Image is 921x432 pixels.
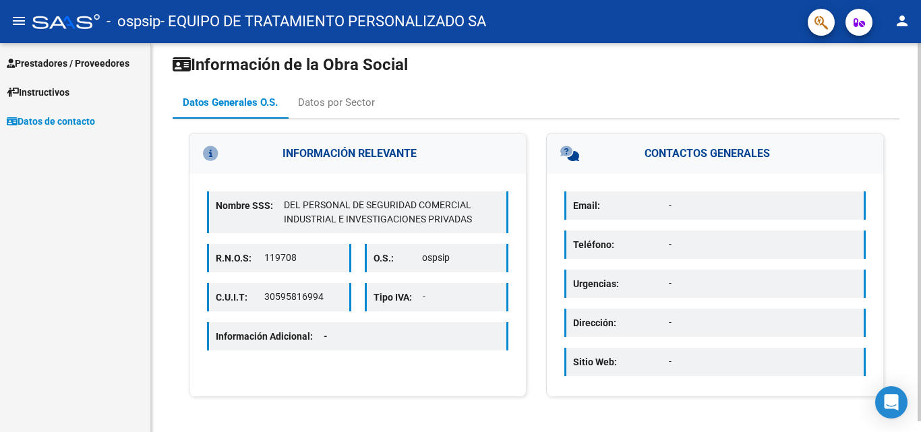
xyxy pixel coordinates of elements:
p: ospsip [422,251,500,265]
span: - EQUIPO DE TRATAMIENTO PERSONALIZADO SA [160,7,486,36]
p: - [669,198,857,212]
p: - [669,237,857,251]
p: Sitio Web: [573,354,669,369]
h1: Información de la Obra Social [173,54,899,75]
span: - ospsip [107,7,160,36]
p: 30595816994 [264,290,342,304]
h3: CONTACTOS GENERALES [547,133,883,174]
div: Datos Generales O.S. [183,95,278,110]
mat-icon: menu [11,13,27,29]
p: C.U.I.T: [216,290,264,305]
p: - [669,315,857,330]
p: Urgencias: [573,276,669,291]
div: Open Intercom Messenger [875,386,908,419]
p: O.S.: [374,251,422,266]
span: Instructivos [7,85,69,100]
p: Dirección: [573,315,669,330]
p: Email: [573,198,669,213]
span: Prestadores / Proveedores [7,56,129,71]
p: - [423,290,500,304]
p: Información Adicional: [216,329,338,344]
h3: INFORMACIÓN RELEVANTE [189,133,526,174]
span: Datos de contacto [7,114,95,129]
p: Nombre SSS: [216,198,284,213]
mat-icon: person [894,13,910,29]
p: R.N.O.S: [216,251,264,266]
p: DEL PERSONAL DE SEGURIDAD COMERCIAL INDUSTRIAL E INVESTIGACIONES PRIVADAS [284,198,500,226]
span: - [324,331,328,342]
div: Datos por Sector [298,95,375,110]
p: - [669,354,857,369]
p: 119708 [264,251,342,265]
p: Tipo IVA: [374,290,423,305]
p: - [669,276,857,290]
p: Teléfono: [573,237,669,252]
